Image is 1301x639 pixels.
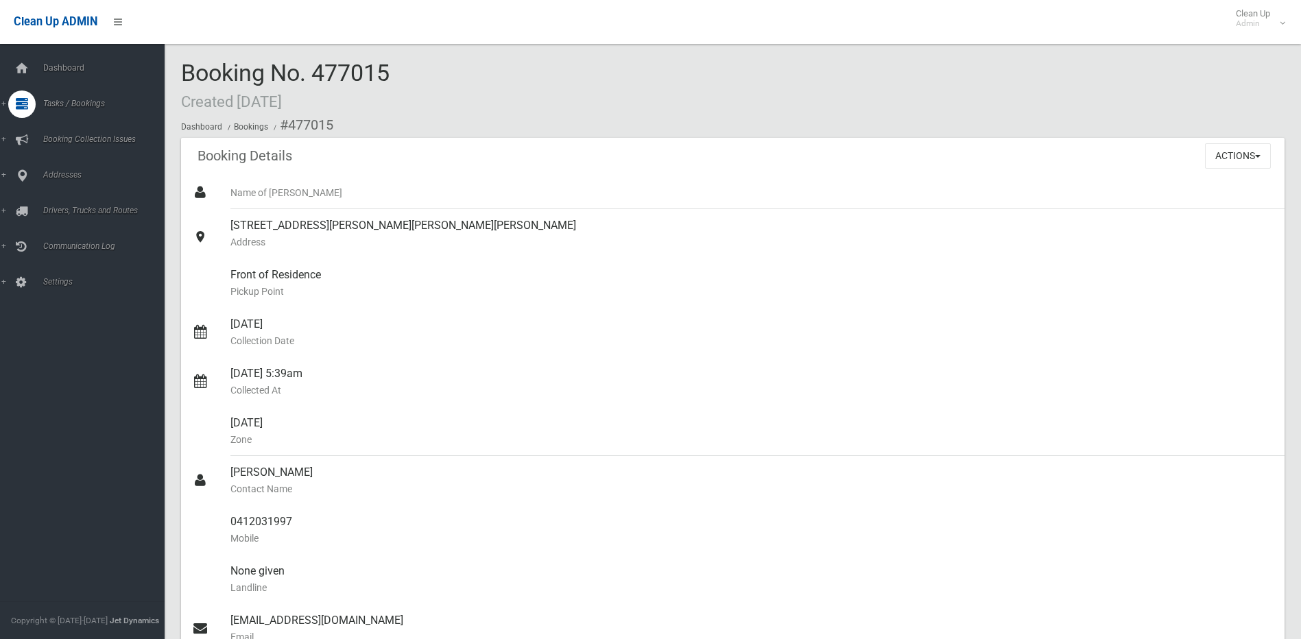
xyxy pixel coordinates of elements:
[230,333,1274,349] small: Collection Date
[39,277,175,287] span: Settings
[39,170,175,180] span: Addresses
[230,456,1274,505] div: [PERSON_NAME]
[230,579,1274,596] small: Landline
[230,209,1274,258] div: [STREET_ADDRESS][PERSON_NAME][PERSON_NAME][PERSON_NAME]
[230,283,1274,300] small: Pickup Point
[230,481,1274,497] small: Contact Name
[181,122,222,132] a: Dashboard
[11,616,108,625] span: Copyright © [DATE]-[DATE]
[230,234,1274,250] small: Address
[230,555,1274,604] div: None given
[230,258,1274,308] div: Front of Residence
[230,505,1274,555] div: 0412031997
[39,206,175,215] span: Drivers, Trucks and Routes
[230,357,1274,407] div: [DATE] 5:39am
[181,59,390,112] span: Booking No. 477015
[230,382,1274,398] small: Collected At
[230,308,1274,357] div: [DATE]
[39,99,175,108] span: Tasks / Bookings
[270,112,333,138] li: #477015
[14,15,97,28] span: Clean Up ADMIN
[230,184,1274,201] small: Name of [PERSON_NAME]
[181,143,309,169] header: Booking Details
[1229,8,1284,29] span: Clean Up
[234,122,268,132] a: Bookings
[39,241,175,251] span: Communication Log
[1205,143,1271,169] button: Actions
[230,530,1274,546] small: Mobile
[39,63,175,73] span: Dashboard
[230,407,1274,456] div: [DATE]
[1236,19,1270,29] small: Admin
[39,134,175,144] span: Booking Collection Issues
[181,93,282,110] small: Created [DATE]
[110,616,159,625] strong: Jet Dynamics
[230,431,1274,448] small: Zone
